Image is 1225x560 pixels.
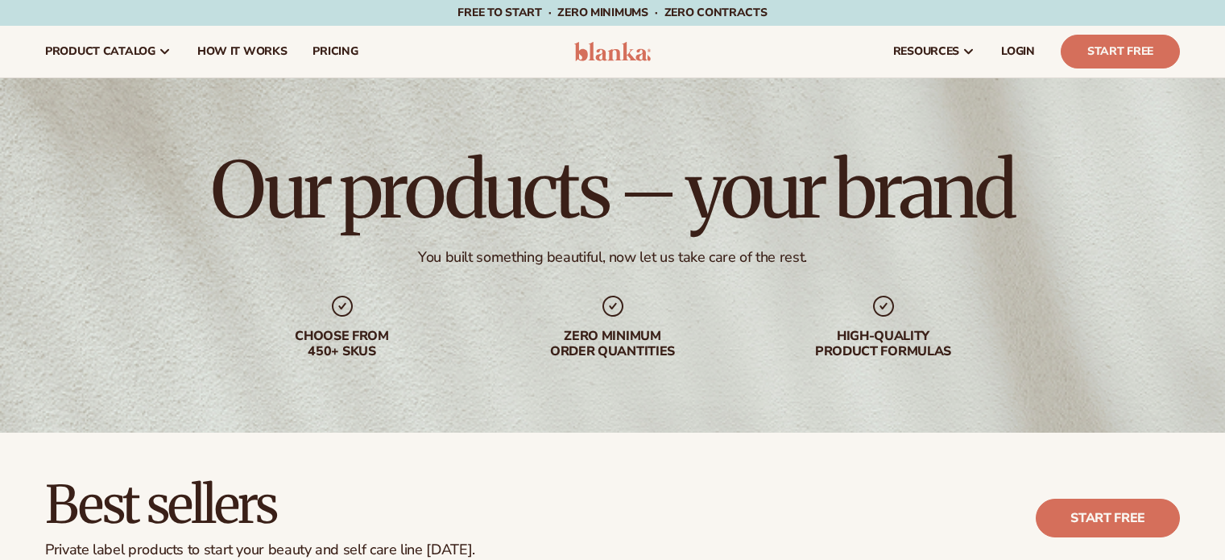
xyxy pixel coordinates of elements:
h2: Best sellers [45,478,475,532]
a: How It Works [184,26,300,77]
img: logo [574,42,651,61]
div: Choose from 450+ Skus [239,329,445,359]
a: LOGIN [988,26,1048,77]
span: product catalog [45,45,155,58]
span: Free to start · ZERO minimums · ZERO contracts [457,5,767,20]
div: Zero minimum order quantities [510,329,716,359]
span: resources [893,45,959,58]
a: resources [880,26,988,77]
span: How It Works [197,45,288,58]
div: Private label products to start your beauty and self care line [DATE]. [45,541,475,559]
div: You built something beautiful, now let us take care of the rest. [418,248,807,267]
div: High-quality product formulas [780,329,987,359]
a: Start free [1036,499,1180,537]
span: pricing [312,45,358,58]
a: pricing [300,26,370,77]
span: LOGIN [1001,45,1035,58]
h1: Our products – your brand [211,151,1013,229]
a: Start Free [1061,35,1180,68]
a: product catalog [32,26,184,77]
